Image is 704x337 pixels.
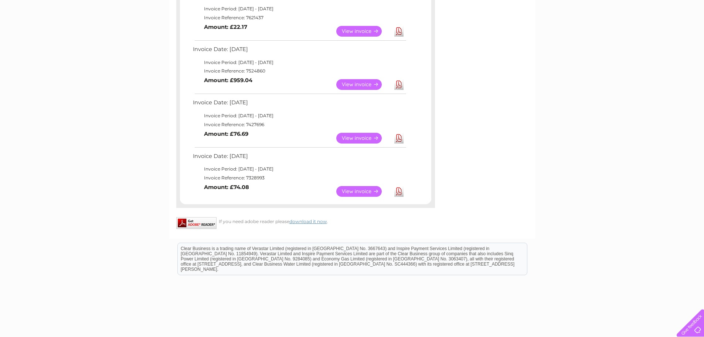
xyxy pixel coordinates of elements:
a: View [336,26,391,37]
td: Invoice Reference: 7524860 [191,67,407,75]
td: Invoice Reference: 7328993 [191,173,407,182]
a: Log out [680,31,697,37]
a: Download [394,26,404,37]
b: Amount: £74.08 [204,184,249,191]
a: View [336,133,391,144]
div: If you need adobe reader please . [176,217,435,224]
a: 0333 014 3131 [565,4,616,13]
a: Contact [655,31,673,37]
td: Invoice Period: [DATE] - [DATE] [191,165,407,173]
td: Invoice Period: [DATE] - [DATE] [191,111,407,120]
img: logo.png [25,19,62,42]
td: Invoice Period: [DATE] - [DATE] [191,4,407,13]
b: Amount: £959.04 [204,77,252,84]
a: download it now [289,219,327,224]
a: Download [394,133,404,144]
a: View [336,186,391,197]
a: Download [394,186,404,197]
b: Amount: £76.69 [204,131,248,137]
a: View [336,79,391,90]
a: Water [574,31,588,37]
td: Invoice Reference: 7621437 [191,13,407,22]
td: Invoice Date: [DATE] [191,151,407,165]
div: Clear Business is a trading name of Verastar Limited (registered in [GEOGRAPHIC_DATA] No. 3667643... [178,4,527,36]
a: Telecoms [613,31,635,37]
a: Blog [640,31,650,37]
a: Download [394,79,404,90]
td: Invoice Period: [DATE] - [DATE] [191,58,407,67]
td: Invoice Date: [DATE] [191,44,407,58]
a: Energy [592,31,609,37]
td: Invoice Reference: 7427696 [191,120,407,129]
td: Invoice Date: [DATE] [191,98,407,111]
b: Amount: £22.17 [204,24,247,30]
